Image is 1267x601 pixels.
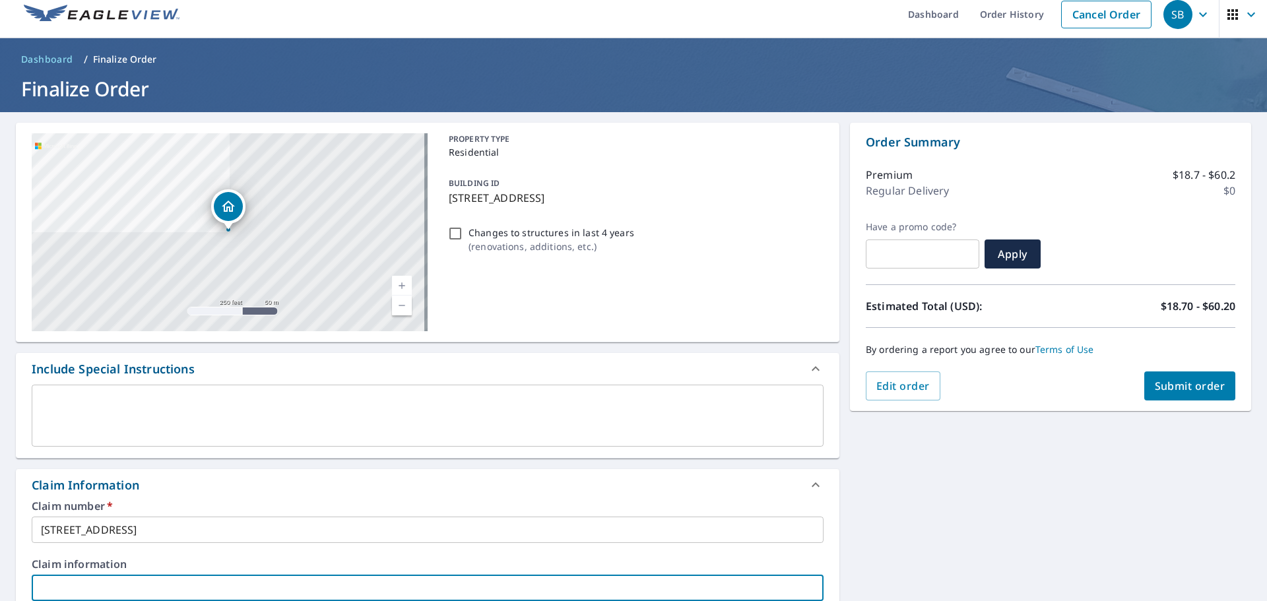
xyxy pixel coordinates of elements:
a: Current Level 17, Zoom Out [392,296,412,315]
p: Changes to structures in last 4 years [469,226,634,239]
span: Submit order [1155,379,1225,393]
p: Order Summary [866,133,1235,151]
p: $0 [1223,183,1235,199]
div: Claim Information [32,476,139,494]
p: $18.7 - $60.2 [1173,167,1235,183]
p: Estimated Total (USD): [866,298,1051,314]
a: Current Level 17, Zoom In [392,276,412,296]
a: Cancel Order [1061,1,1152,28]
p: Residential [449,145,818,159]
button: Edit order [866,371,940,400]
a: Terms of Use [1035,343,1094,356]
li: / [84,51,88,67]
label: Claim information [32,559,824,569]
span: Apply [995,247,1030,261]
div: Dropped pin, building 1, Residential property, 10915 Concord Circle Dr Saint Louis, MO 63123 [211,189,245,230]
p: By ordering a report you agree to our [866,344,1235,356]
button: Apply [985,239,1041,269]
a: Dashboard [16,49,79,70]
p: ( renovations, additions, etc. ) [469,239,634,253]
label: Have a promo code? [866,221,979,233]
div: Include Special Instructions [32,360,195,378]
p: [STREET_ADDRESS] [449,190,818,206]
p: Premium [866,167,913,183]
div: Claim Information [16,469,839,501]
p: BUILDING ID [449,177,500,189]
span: Dashboard [21,53,73,66]
h1: Finalize Order [16,75,1251,102]
nav: breadcrumb [16,49,1251,70]
button: Submit order [1144,371,1236,400]
img: EV Logo [24,5,179,24]
label: Claim number [32,501,824,511]
p: PROPERTY TYPE [449,133,818,145]
p: $18.70 - $60.20 [1161,298,1235,314]
p: Regular Delivery [866,183,949,199]
p: Finalize Order [93,53,157,66]
div: Include Special Instructions [16,353,839,385]
span: Edit order [876,379,930,393]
